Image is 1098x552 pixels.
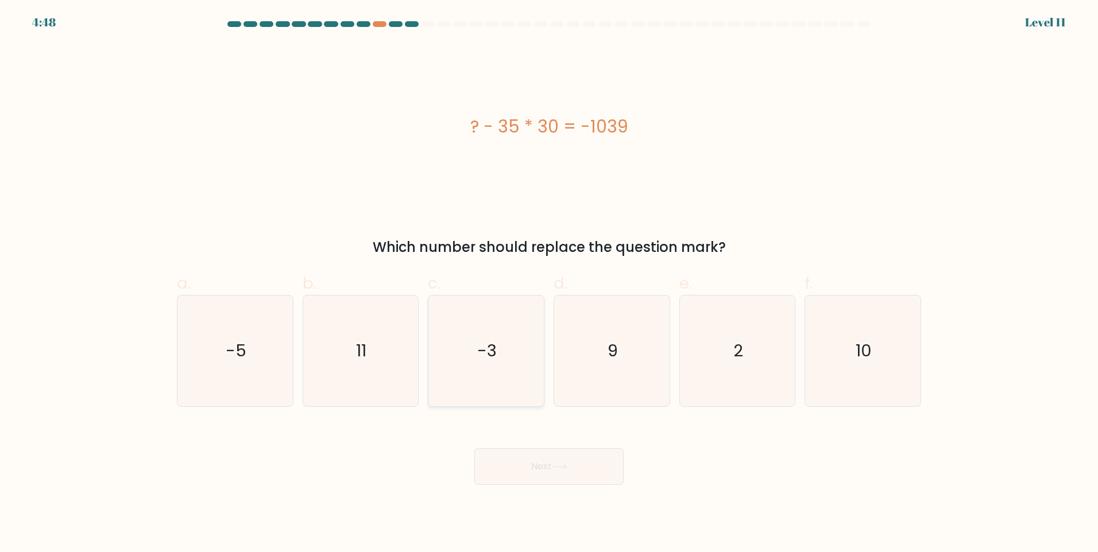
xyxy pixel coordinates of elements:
[1025,14,1066,31] div: Level 11
[679,272,692,294] span: e.
[177,114,921,139] div: ? - 35 * 30 = -1039
[357,339,367,362] text: 11
[184,237,914,258] div: Which number should replace the question mark?
[478,339,497,362] text: -3
[856,339,872,362] text: 10
[32,14,56,31] div: 4:48
[226,339,246,362] text: -5
[554,272,567,294] span: d.
[474,448,624,485] button: Next
[805,272,813,294] span: f.
[177,272,191,294] span: a.
[428,272,440,294] span: c.
[733,339,743,362] text: 2
[608,339,618,362] text: 9
[303,272,316,294] span: b.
